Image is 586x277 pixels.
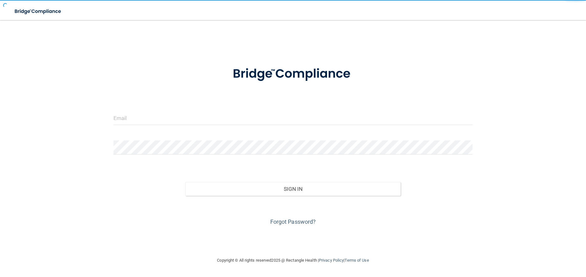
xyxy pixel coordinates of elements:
[319,258,344,263] a: Privacy Policy
[220,58,366,90] img: bridge_compliance_login_screen.278c3ca4.svg
[185,182,401,196] button: Sign In
[179,250,408,270] div: Copyright © All rights reserved 2025 @ Rectangle Health | |
[270,218,316,225] a: Forgot Password?
[114,111,472,125] input: Email
[345,258,369,263] a: Terms of Use
[9,5,67,18] img: bridge_compliance_login_screen.278c3ca4.svg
